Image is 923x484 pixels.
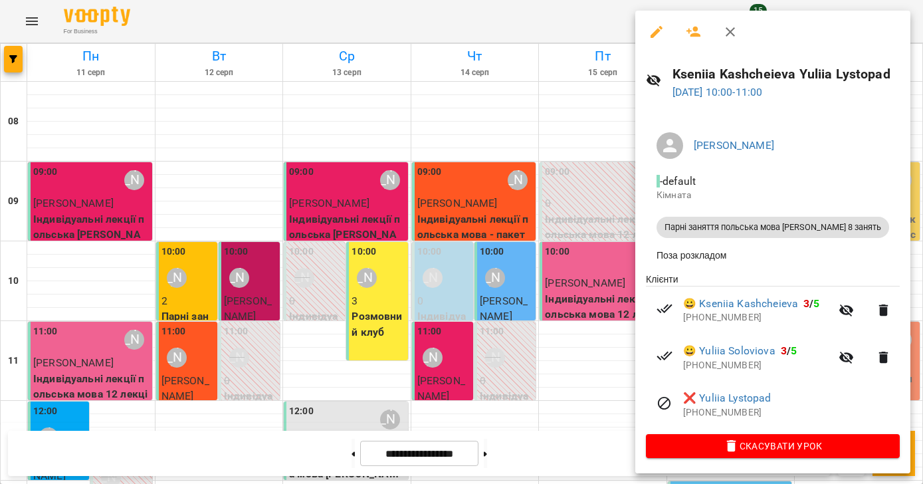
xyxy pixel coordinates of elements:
b: / [803,297,819,310]
li: Поза розкладом [646,243,900,267]
ul: Клієнти [646,273,900,434]
a: [PERSON_NAME] [694,139,774,152]
p: Кімната [657,189,889,202]
p: [PHONE_NUMBER] [683,311,831,324]
span: 5 [791,344,797,357]
p: [PHONE_NUMBER] [683,359,831,372]
svg: Візит сплачено [657,301,672,316]
span: 3 [781,344,787,357]
span: Скасувати Урок [657,438,889,454]
a: 😀 Kseniia Kashcheieva [683,296,798,312]
span: 5 [813,297,819,310]
svg: Візит скасовано [657,396,672,412]
b: / [781,344,797,357]
span: 3 [803,297,809,310]
a: 😀 Yuliia Soloviova [683,343,775,359]
svg: Візит сплачено [657,348,672,364]
button: Скасувати Урок [646,434,900,458]
span: - default [657,175,698,187]
a: ❌ Yuliia Lystopad [683,390,771,406]
a: [DATE] 10:00-11:00 [672,86,763,98]
p: [PHONE_NUMBER] [683,406,900,420]
h6: Kseniia Kashcheieva Yuliia Lystopad [672,64,900,84]
span: Парні заняття польська мова [PERSON_NAME] 8 занять [657,221,889,233]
